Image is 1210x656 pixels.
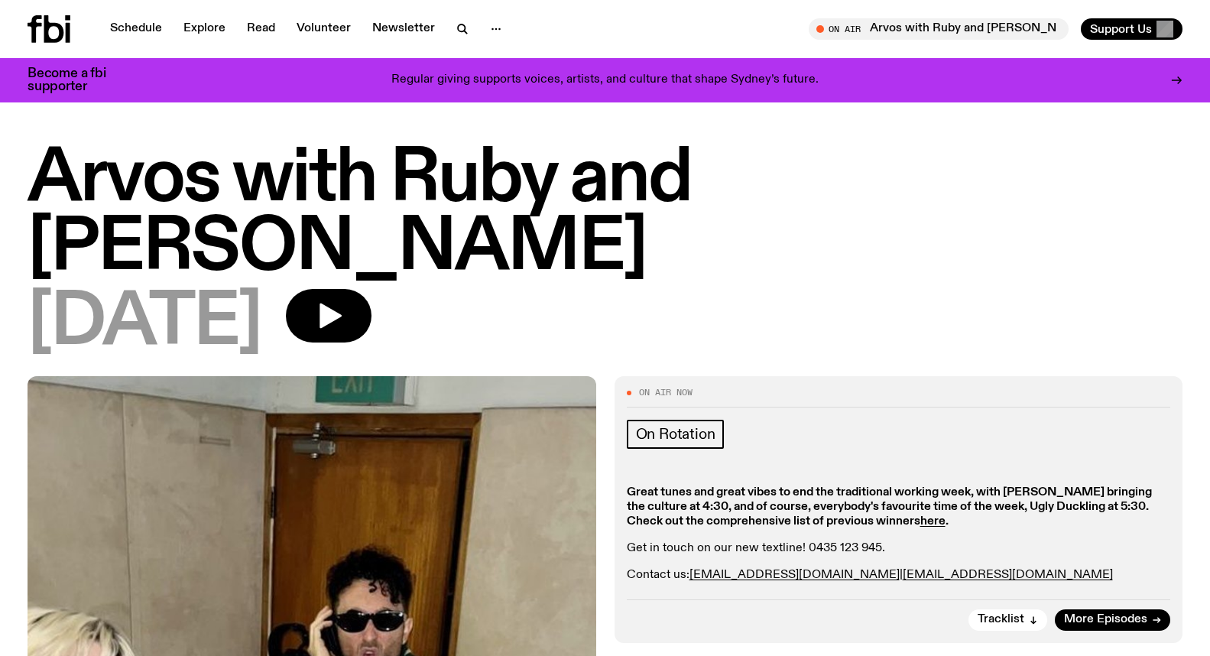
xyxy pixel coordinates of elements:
p: Get in touch on our new textline! 0435 123 945. [627,541,1171,556]
a: [EMAIL_ADDRESS][DOMAIN_NAME] [689,569,900,581]
span: On Air Now [639,388,693,397]
a: [EMAIL_ADDRESS][DOMAIN_NAME] [903,569,1113,581]
button: On AirArvos with Ruby and [PERSON_NAME] [809,18,1069,40]
button: Tracklist [968,609,1047,631]
a: here [920,515,946,528]
p: Regular giving supports voices, artists, and culture that shape Sydney’s future. [391,73,819,87]
span: More Episodes [1064,614,1147,625]
p: Contact us: | [627,568,1171,583]
strong: . [946,515,949,528]
span: [DATE] [28,289,261,358]
a: Newsletter [363,18,444,40]
a: Read [238,18,284,40]
a: On Rotation [627,420,725,449]
span: Support Us [1090,22,1152,36]
span: On Rotation [636,426,715,443]
a: Volunteer [287,18,360,40]
a: Schedule [101,18,171,40]
span: Tracklist [978,614,1024,625]
strong: Great tunes and great vibes to end the traditional working week, with [PERSON_NAME] bringing the ... [627,486,1152,528]
a: More Episodes [1055,609,1170,631]
a: Explore [174,18,235,40]
button: Support Us [1081,18,1182,40]
h3: Become a fbi supporter [28,67,125,93]
h1: Arvos with Ruby and [PERSON_NAME] [28,145,1182,283]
